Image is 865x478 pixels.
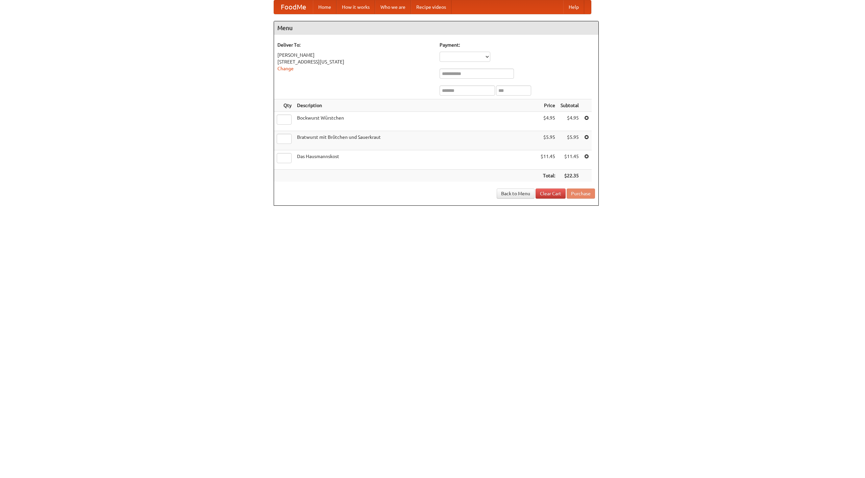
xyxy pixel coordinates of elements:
[294,131,538,150] td: Bratwurst mit Brötchen und Sauerkraut
[277,66,294,71] a: Change
[440,42,595,48] h5: Payment:
[538,170,558,182] th: Total:
[294,150,538,170] td: Das Hausmannskost
[538,99,558,112] th: Price
[538,112,558,131] td: $4.95
[538,131,558,150] td: $5.95
[538,150,558,170] td: $11.45
[411,0,451,14] a: Recipe videos
[294,112,538,131] td: Bockwurst Würstchen
[274,21,598,35] h4: Menu
[558,170,582,182] th: $22.35
[558,99,582,112] th: Subtotal
[558,131,582,150] td: $5.95
[274,0,313,14] a: FoodMe
[497,188,535,199] a: Back to Menu
[294,99,538,112] th: Description
[313,0,337,14] a: Home
[277,52,433,58] div: [PERSON_NAME]
[558,150,582,170] td: $11.45
[536,188,566,199] a: Clear Cart
[558,112,582,131] td: $4.95
[337,0,375,14] a: How it works
[277,42,433,48] h5: Deliver To:
[567,188,595,199] button: Purchase
[277,58,433,65] div: [STREET_ADDRESS][US_STATE]
[563,0,584,14] a: Help
[274,99,294,112] th: Qty
[375,0,411,14] a: Who we are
